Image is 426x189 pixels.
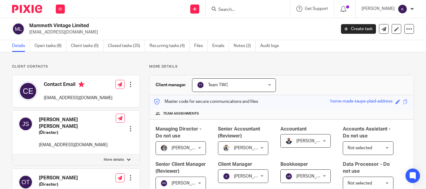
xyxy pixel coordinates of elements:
[39,175,108,181] h4: [PERSON_NAME]
[285,137,292,145] img: WhatsApp%20Image%202022-05-18%20at%206.27.04%20PM.jpeg
[234,40,256,52] a: Notes (2)
[163,111,199,116] span: Team assignments
[172,146,205,150] span: [PERSON_NAME]
[18,81,38,101] img: svg%3E
[12,40,30,52] a: Details
[285,173,292,180] img: svg%3E
[234,174,267,178] span: [PERSON_NAME]
[305,7,328,11] span: Get Support
[197,81,204,89] img: svg%3E
[104,157,124,162] p: More details
[361,6,395,12] p: [PERSON_NAME]
[223,144,230,152] img: Pixie%2002.jpg
[223,173,230,180] img: svg%3E
[212,40,229,52] a: Emails
[172,181,205,185] span: [PERSON_NAME]
[78,81,84,87] i: Primary
[234,146,267,150] span: [PERSON_NAME]
[34,40,66,52] a: Open tasks (8)
[218,162,252,167] span: Client Manager
[348,181,372,185] span: Not selected
[71,40,103,52] a: Client tasks (0)
[218,127,260,138] span: Senior Accountant (Reviewer)
[194,40,208,52] a: Files
[149,64,414,69] p: More details
[330,98,393,105] div: home-made-taupe-plaid-address
[280,127,307,131] span: Accountant
[398,4,407,14] img: svg%3E
[156,162,206,174] span: Senior Client Manager (Reviewer)
[18,117,33,131] img: svg%3E
[12,64,140,69] p: Client contacts
[39,181,108,187] h5: (Director)
[343,162,390,174] span: Data Processor - Do not use
[44,81,112,89] h4: Contact Email
[218,7,272,13] input: Search
[39,117,116,130] h4: [PERSON_NAME] [PERSON_NAME]
[160,180,168,187] img: svg%3E
[156,127,201,138] span: Managing Director - Do not use
[108,40,145,52] a: Closed tasks (35)
[156,82,186,88] h3: Client manager
[208,83,228,87] span: Team TWC
[296,174,330,178] span: [PERSON_NAME]
[160,144,168,152] img: -%20%20-%20studio@ingrained.co.uk%20for%20%20-20220223%20at%20101413%20-%201W1A2026.jpg
[29,29,332,35] p: [EMAIL_ADDRESS][DOMAIN_NAME]
[280,162,308,167] span: Bookkeeper
[154,99,258,105] p: Master code for secure communications and files
[343,127,390,138] span: Accounts Assistant - Do not use
[341,24,376,34] a: Create task
[12,23,25,35] img: svg%3E
[44,95,112,101] p: [EMAIL_ADDRESS][DOMAIN_NAME]
[150,40,190,52] a: Recurring tasks (4)
[39,130,116,136] h5: (Director)
[260,40,283,52] a: Audit logs
[12,5,42,13] img: Pixie
[296,139,330,143] span: [PERSON_NAME]
[39,142,116,148] p: [EMAIL_ADDRESS][DOMAIN_NAME]
[29,23,271,29] h2: Mammoth Vintage Limited
[348,146,372,150] span: Not selected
